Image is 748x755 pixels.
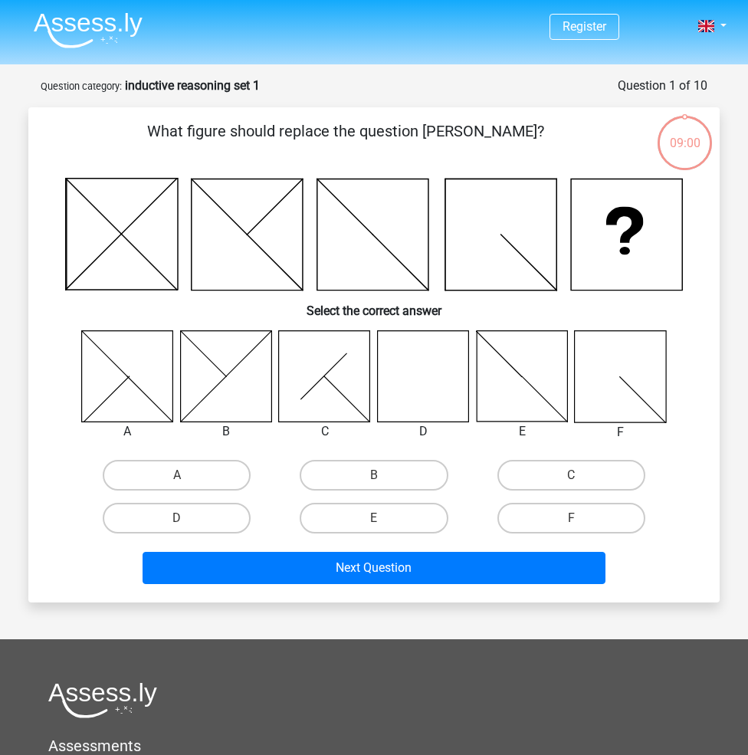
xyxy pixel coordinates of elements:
[125,78,260,93] strong: inductive reasoning set 1
[618,77,707,95] div: Question 1 of 10
[34,12,143,48] img: Assessly
[103,460,251,491] label: A
[563,423,678,442] div: F
[48,737,700,755] h5: Assessments
[53,291,695,318] h6: Select the correct answer
[53,120,638,166] p: What figure should replace the question [PERSON_NAME]?
[48,682,157,718] img: Assessly logo
[103,503,251,533] label: D
[300,503,448,533] label: E
[563,19,606,34] a: Register
[169,422,284,441] div: B
[497,460,645,491] label: C
[497,503,645,533] label: F
[366,422,481,441] div: D
[656,114,714,153] div: 09:00
[267,422,382,441] div: C
[41,80,122,92] small: Question category:
[70,422,185,441] div: A
[300,460,448,491] label: B
[143,552,606,584] button: Next Question
[464,422,580,441] div: E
